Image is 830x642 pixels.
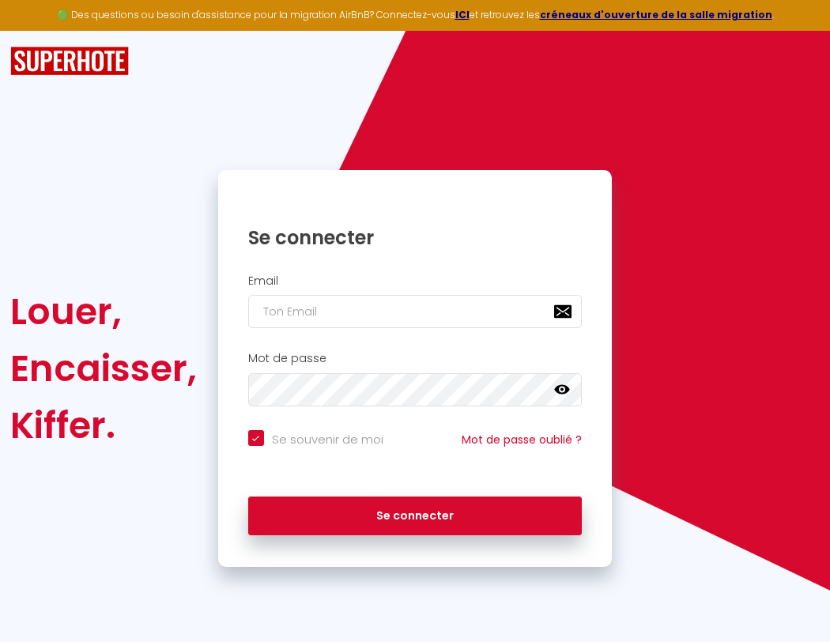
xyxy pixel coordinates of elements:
[10,340,197,397] div: Encaisser,
[540,8,772,21] a: créneaux d'ouverture de la salle migration
[248,497,583,536] button: Se connecter
[10,283,197,340] div: Louer,
[248,352,583,365] h2: Mot de passe
[248,274,583,288] h2: Email
[462,432,582,448] a: Mot de passe oublié ?
[455,8,470,21] a: ICI
[248,295,583,328] input: Ton Email
[248,225,583,250] h1: Se connecter
[10,47,129,76] img: SuperHote logo
[10,397,197,454] div: Kiffer.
